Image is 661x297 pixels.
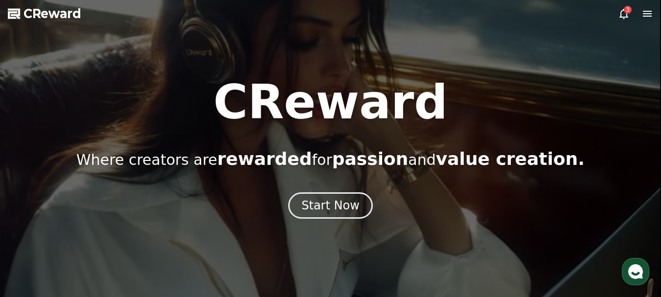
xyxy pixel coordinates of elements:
[332,149,409,169] span: passion
[624,6,632,14] div: 3
[25,230,42,238] span: Home
[618,8,630,20] a: 3
[288,192,373,219] button: Start Now
[436,149,585,169] span: value creation.
[126,216,188,240] a: Settings
[145,230,169,238] span: Settings
[76,149,585,169] p: Where creators are for and
[213,79,448,126] h1: CReward
[3,216,65,240] a: Home
[8,6,81,22] a: CReward
[288,202,373,211] a: Start Now
[301,198,360,213] div: Start Now
[23,6,81,22] span: CReward
[217,149,312,169] span: rewarded
[65,216,126,240] a: Messages
[81,231,110,239] span: Messages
